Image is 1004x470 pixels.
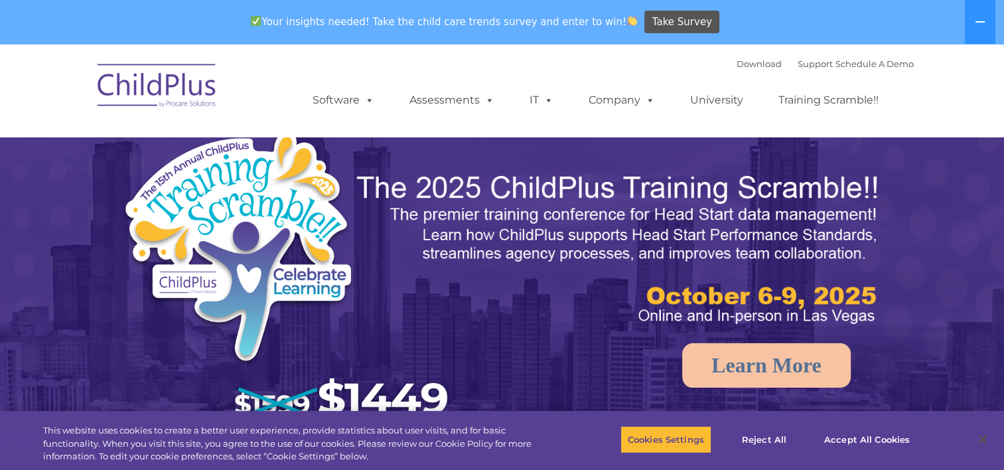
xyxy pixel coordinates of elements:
a: Company [575,87,668,114]
a: Schedule A Demo [835,58,914,69]
button: Close [968,425,997,454]
a: Assessments [396,87,508,114]
font: | [737,58,914,69]
div: This website uses cookies to create a better user experience, provide statistics about user visit... [43,424,552,463]
span: Your insights needed! Take the child care trends survey and enter to win! [246,9,643,35]
a: Download [737,58,782,69]
button: Cookies Settings [620,426,711,453]
button: Accept All Cookies [817,426,917,453]
a: IT [516,87,567,114]
button: Reject All [723,426,806,453]
img: 👏 [627,16,637,26]
a: Take Survey [644,11,719,34]
a: Training Scramble!! [765,87,892,114]
span: Take Survey [652,11,712,34]
a: Learn More [682,343,851,388]
a: University [677,87,756,114]
span: Last name [184,88,225,98]
span: Phone number [184,142,241,152]
a: Software [299,87,388,114]
img: ChildPlus by Procare Solutions [91,54,224,121]
a: Support [798,58,833,69]
img: ✅ [251,16,261,26]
